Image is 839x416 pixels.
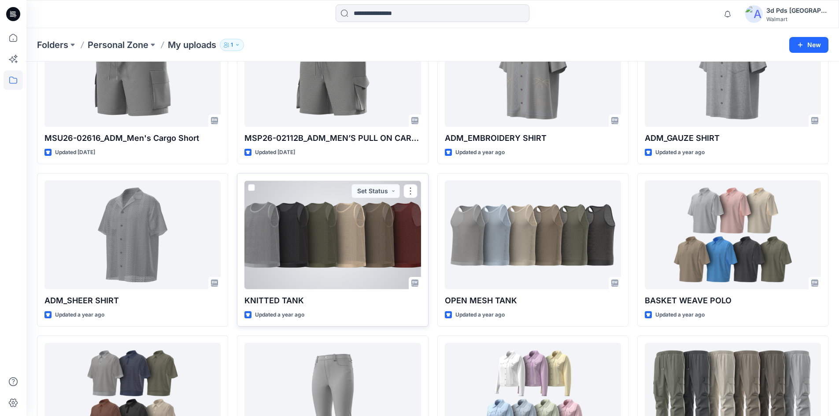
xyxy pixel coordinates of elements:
[455,148,505,157] p: Updated a year ago
[44,180,221,289] a: ADM_SHEER SHIRT
[244,18,421,127] a: MSP26-02112B_ADM_MEN’S PULL ON CARGO SHORT
[645,295,821,307] p: BASKET WEAVE POLO
[655,310,705,320] p: Updated a year ago
[766,5,828,16] div: 3d Pds [GEOGRAPHIC_DATA]
[244,295,421,307] p: KNITTED TANK
[789,37,828,53] button: New
[244,180,421,289] a: KNITTED TANK
[645,18,821,127] a: ADM_GAUZE SHIRT
[445,132,621,144] p: ADM_EMBROIDERY SHIRT
[645,132,821,144] p: ADM_GAUZE SHIRT
[88,39,148,51] a: Personal Zone
[244,132,421,144] p: MSP26-02112B_ADM_MEN’S PULL ON CARGO SHORT
[44,295,221,307] p: ADM_SHEER SHIRT
[255,310,304,320] p: Updated a year ago
[44,132,221,144] p: MSU26-02616_ADM_Men's Cargo Short
[445,295,621,307] p: OPEN MESH TANK
[766,16,828,22] div: Walmart
[445,18,621,127] a: ADM_EMBROIDERY SHIRT
[37,39,68,51] a: Folders
[168,39,216,51] p: My uploads
[645,180,821,289] a: BASKET WEAVE POLO
[655,148,705,157] p: Updated a year ago
[745,5,763,23] img: avatar
[455,310,505,320] p: Updated a year ago
[55,310,104,320] p: Updated a year ago
[55,148,95,157] p: Updated [DATE]
[231,40,233,50] p: 1
[220,39,244,51] button: 1
[255,148,295,157] p: Updated [DATE]
[445,180,621,289] a: OPEN MESH TANK
[44,18,221,127] a: MSU26-02616_ADM_Men's Cargo Short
